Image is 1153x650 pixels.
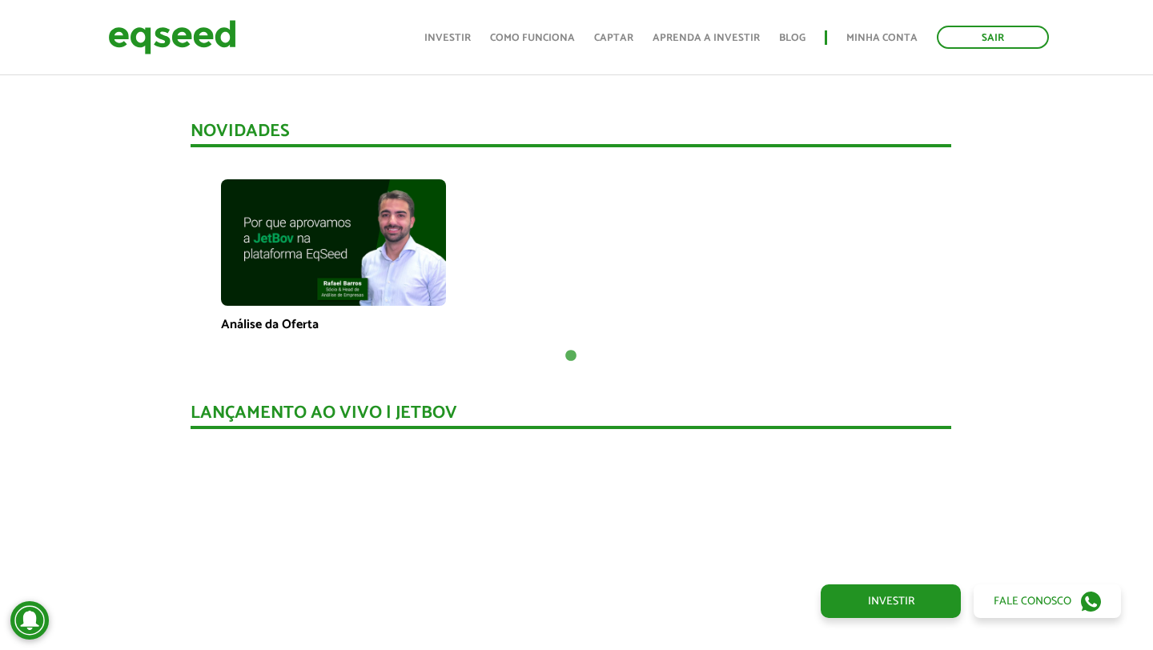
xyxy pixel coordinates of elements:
[191,404,951,429] div: Lançamento ao vivo | JetBov
[221,317,446,332] p: Análise da Oferta
[594,33,633,43] a: Captar
[779,33,805,43] a: Blog
[846,33,918,43] a: Minha conta
[191,122,951,147] div: Novidades
[221,179,446,306] img: maxresdefault.jpg
[563,348,579,364] button: 1 of 1
[490,33,575,43] a: Como funciona
[653,33,760,43] a: Aprenda a investir
[108,16,236,58] img: EqSeed
[974,584,1121,618] a: Fale conosco
[821,584,961,618] a: Investir
[424,33,471,43] a: Investir
[937,26,1049,49] a: Sair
